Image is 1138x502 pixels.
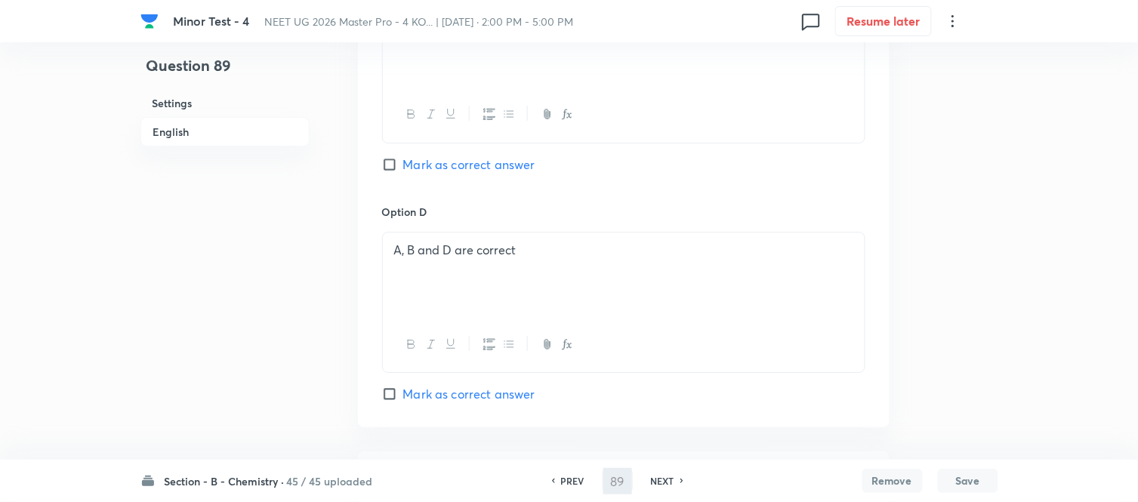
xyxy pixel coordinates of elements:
h6: Section - B - Chemistry · [165,473,285,489]
span: Mark as correct answer [403,156,535,174]
h6: Option D [382,204,865,220]
button: Remove [862,469,923,493]
p: A, B and D are correct [394,242,853,259]
span: Minor Test - 4 [173,13,249,29]
h6: PREV [561,474,584,488]
h6: NEXT [651,474,674,488]
button: Resume later [835,6,932,36]
h6: Settings [140,89,310,117]
span: Mark as correct answer [403,385,535,403]
a: Company Logo [140,12,162,30]
button: Save [938,469,998,493]
h4: Question 89 [140,54,310,89]
img: Company Logo [140,12,159,30]
span: NEET UG 2026 Master Pro - 4 KO... | [DATE] · 2:00 PM - 5:00 PM [264,14,573,29]
h6: 45 / 45 uploaded [287,473,373,489]
h6: English [140,117,310,146]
